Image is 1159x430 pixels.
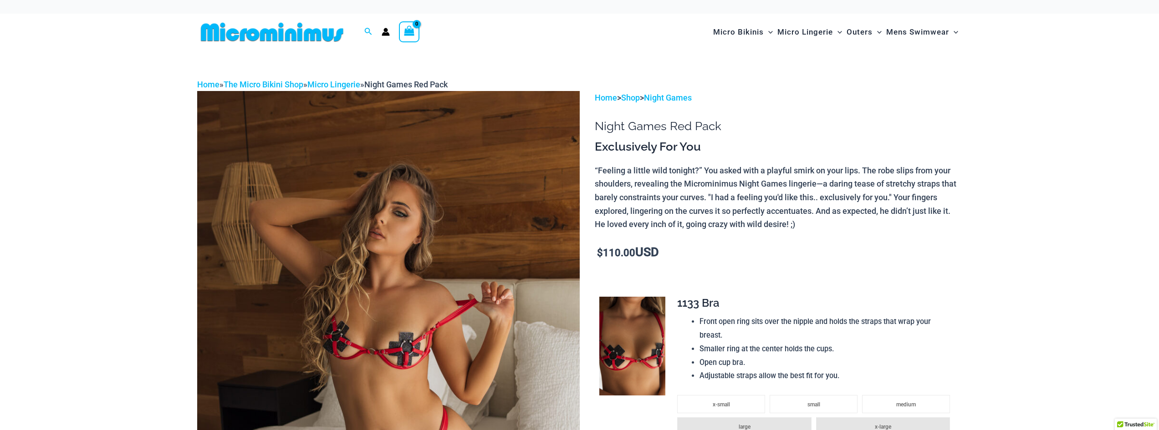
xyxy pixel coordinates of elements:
img: Night Games Red 1133 Bralette [599,297,665,396]
li: Front open ring sits over the nipple and holds the straps that wrap your breast. [699,315,955,342]
li: small [770,395,858,413]
a: Account icon link [382,28,390,36]
span: Menu Toggle [949,20,958,44]
li: Adjustable straps allow the best fit for you. [699,369,955,383]
li: x-small [677,395,765,413]
span: x-small [713,401,730,408]
span: small [807,401,820,408]
span: Menu Toggle [833,20,842,44]
span: x-large [875,424,891,430]
p: “Feeling a little wild tonight?” You asked with a playful smirk on your lips. The robe slips from... [595,164,962,232]
p: > > [595,91,962,105]
span: Outers [847,20,873,44]
a: OutersMenu ToggleMenu Toggle [844,18,884,46]
span: Mens Swimwear [886,20,949,44]
span: 1133 Bra [677,296,720,309]
a: Search icon link [364,26,373,38]
bdi: 110.00 [597,247,635,258]
span: Night Games Red Pack [364,80,448,89]
a: The Micro Bikini Shop [224,80,303,89]
span: medium [896,401,916,408]
img: MM SHOP LOGO FLAT [197,22,347,42]
a: Home [595,93,617,102]
a: Shop [621,93,640,102]
span: » » » [197,80,448,89]
a: Night Games [644,93,692,102]
a: Home [197,80,220,89]
span: Micro Bikinis [713,20,764,44]
h1: Night Games Red Pack [595,119,962,133]
a: Micro BikinisMenu ToggleMenu Toggle [711,18,775,46]
span: Micro Lingerie [777,20,833,44]
nav: Site Navigation [710,17,962,47]
li: Open cup bra. [699,356,955,369]
li: medium [862,395,950,413]
span: Menu Toggle [764,20,773,44]
a: Mens SwimwearMenu ToggleMenu Toggle [884,18,960,46]
span: large [739,424,751,430]
span: Menu Toggle [873,20,882,44]
h3: Exclusively For You [595,139,962,155]
a: Micro LingerieMenu ToggleMenu Toggle [775,18,844,46]
a: View Shopping Cart, empty [399,21,420,42]
a: Micro Lingerie [307,80,360,89]
p: USD [595,246,962,260]
li: Smaller ring at the center holds the cups. [699,342,955,356]
span: $ [597,247,603,258]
